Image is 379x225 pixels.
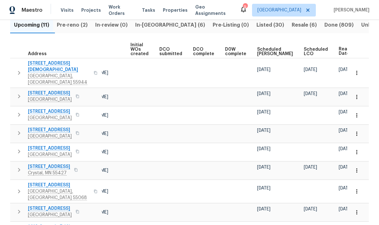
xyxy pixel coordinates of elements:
[159,47,182,56] span: DCO submitted
[257,207,270,211] span: [DATE]
[324,21,354,29] span: Done (809)
[304,67,317,72] span: [DATE]
[61,7,74,13] span: Visits
[57,21,88,29] span: Pre-reno (2)
[193,47,214,56] span: DCO complete
[292,21,317,29] span: Resale (6)
[130,43,149,56] span: Initial WOs created
[304,165,317,170] span: [DATE]
[243,4,247,10] div: 9
[257,186,270,190] span: [DATE]
[339,147,352,151] span: [DATE]
[339,165,352,170] span: [DATE]
[339,128,352,133] span: [DATE]
[14,21,49,29] span: Upcoming (11)
[95,21,128,29] span: In-review (0)
[109,4,134,16] span: Work Orders
[135,21,205,29] span: In-[GEOGRAPHIC_DATA] (6)
[257,67,270,72] span: [DATE]
[339,207,352,211] span: [DATE]
[304,47,328,56] span: Scheduled LCO
[257,128,270,133] span: [DATE]
[257,92,270,96] span: [DATE]
[257,47,293,56] span: Scheduled [PERSON_NAME]
[339,110,352,114] span: [DATE]
[195,4,232,16] span: Geo Assignments
[142,8,155,12] span: Tasks
[331,7,369,13] span: [PERSON_NAME]
[22,7,43,13] span: Maestro
[257,7,301,13] span: [GEOGRAPHIC_DATA]
[163,7,188,13] span: Properties
[81,7,101,13] span: Projects
[304,92,317,96] span: [DATE]
[257,165,270,170] span: [DATE]
[339,47,353,56] span: Ready Date
[339,67,352,72] span: [DATE]
[257,147,270,151] span: [DATE]
[339,92,352,96] span: [DATE]
[339,186,352,190] span: [DATE]
[225,47,246,56] span: D0W complete
[28,52,47,56] span: Address
[256,21,284,29] span: Listed (30)
[213,21,249,29] span: Pre-Listing (0)
[304,207,317,211] span: [DATE]
[257,110,270,114] span: [DATE]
